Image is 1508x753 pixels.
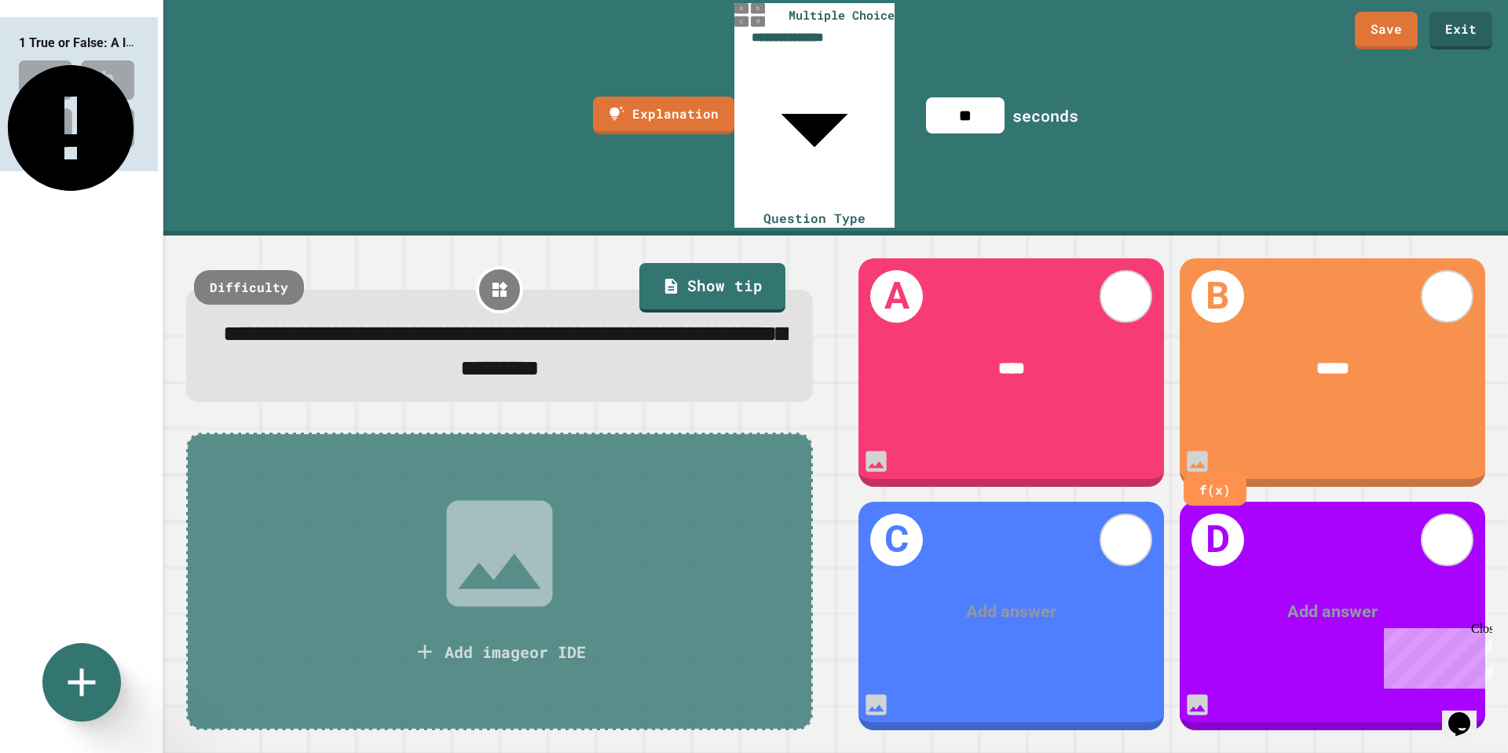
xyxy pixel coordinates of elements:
[194,270,304,305] div: Difficulty
[1355,12,1418,49] a: Save
[1191,270,1244,323] h1: B
[1429,12,1492,49] a: Exit
[734,3,766,27] img: multiple-choice-thumbnail.png
[1378,622,1492,689] iframe: chat widget
[870,270,923,323] h1: A
[1191,514,1244,566] h1: D
[593,97,734,134] a: Explanation
[870,514,923,566] h1: C
[1012,104,1078,127] div: seconds
[789,6,895,24] span: Multiple Choice
[6,6,108,100] div: Chat with us now!Close
[1442,690,1492,737] iframe: chat widget
[763,210,866,226] span: Question Type
[445,640,586,663] div: Add image or IDE
[639,263,785,313] a: Show tip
